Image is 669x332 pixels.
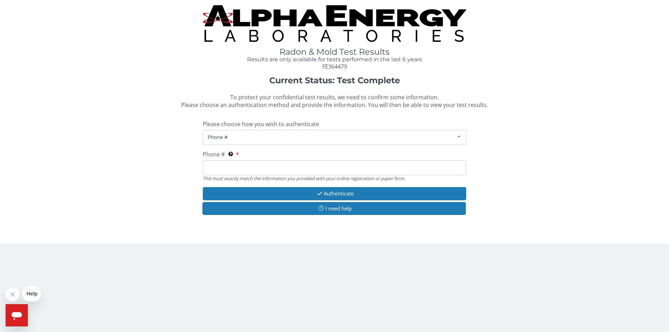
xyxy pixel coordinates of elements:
button: Authenticate [203,187,466,200]
h1: Radon & Mold Test Results [203,47,466,56]
img: TightCrop.jpg [203,5,466,42]
span: To protect your confidential test results, we need to confirm some information. Please choose an ... [181,93,488,109]
iframe: Close message [6,287,20,301]
iframe: Message from company [22,286,41,301]
span: Phone # [206,133,452,141]
button: I need help [202,202,466,215]
h4: Results are only available for tests performed in the last 6 years [203,56,466,63]
span: FE364479 [322,63,347,70]
strong: Current Status: Test Complete [269,75,400,85]
iframe: Button to launch messaging window [6,304,28,326]
span: Please choose how you wish to authenticate [203,120,319,128]
span: Phone # [203,150,225,158]
div: This must exactly match the information you provided with your online registration or paper form. [203,175,466,182]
